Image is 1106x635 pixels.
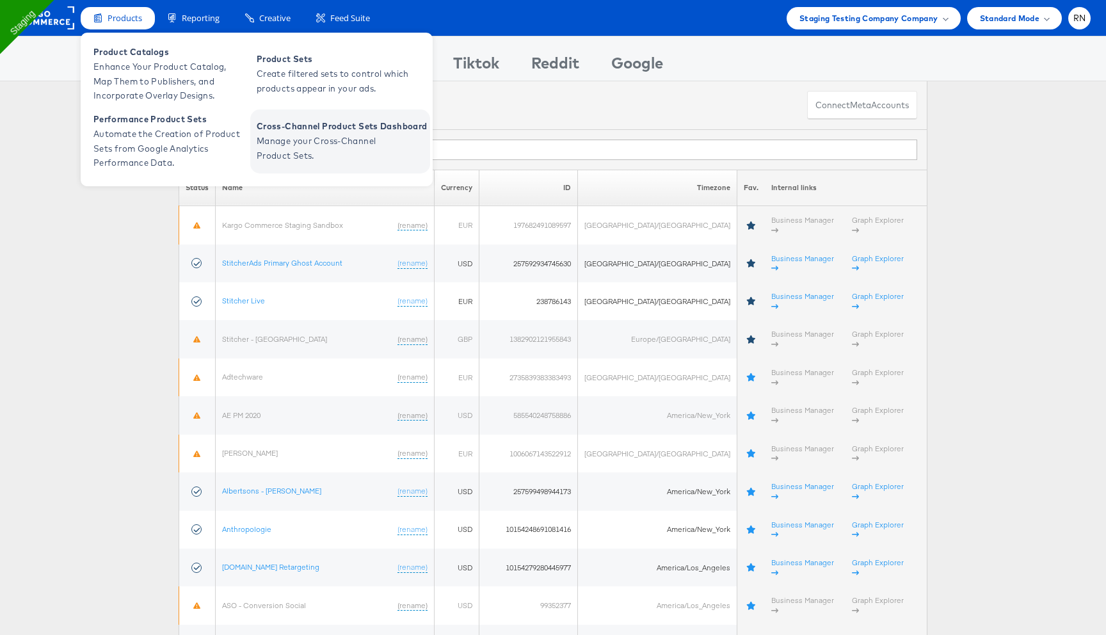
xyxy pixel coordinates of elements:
td: EUR [435,358,479,396]
th: Currency [435,170,479,206]
a: (rename) [397,372,428,383]
a: Performance Product Sets Automate the Creation of Product Sets from Google Analytics Performance ... [87,109,250,173]
td: EUR [435,435,479,472]
a: Business Manager [771,367,834,387]
span: Standard Mode [980,12,1039,25]
a: Business Manager [771,405,834,425]
td: Europe/[GEOGRAPHIC_DATA] [578,320,737,358]
a: Product Sets Create filtered sets to control which products appear in your ads. [250,42,413,106]
th: Status [179,170,216,206]
a: (rename) [397,600,428,611]
span: Reporting [182,12,220,24]
td: USD [435,586,479,624]
a: (rename) [397,448,428,459]
a: (rename) [397,258,428,269]
td: 2735839383383493 [479,358,578,396]
td: 1006067143522912 [479,435,578,472]
a: Cross-Channel Product Sets Dashboard Manage your Cross-Channel Product Sets. [250,109,430,173]
a: Business Manager [771,481,834,501]
a: Business Manager [771,253,834,273]
div: Reddit [531,52,579,81]
td: America/New_York [578,472,737,510]
a: Graph Explorer [852,481,904,501]
td: 257592934745630 [479,245,578,282]
td: 585540248758886 [479,396,578,434]
a: Graph Explorer [852,215,904,235]
span: Automate the Creation of Product Sets from Google Analytics Performance Data. [93,127,247,170]
span: Manage your Cross-Channel Product Sets. [257,134,410,163]
td: [GEOGRAPHIC_DATA]/[GEOGRAPHIC_DATA] [578,282,737,320]
td: 99352377 [479,586,578,624]
a: Business Manager [771,444,834,463]
a: Business Manager [771,215,834,235]
a: (rename) [397,410,428,421]
span: Product Sets [257,52,410,67]
td: EUR [435,206,479,245]
th: Name [216,170,435,206]
span: Create filtered sets to control which products appear in your ads. [257,67,410,96]
a: Graph Explorer [852,367,904,387]
a: ASO - Conversion Social [222,600,306,610]
td: USD [435,511,479,549]
a: Business Manager [771,329,834,349]
a: Product Catalogs Enhance Your Product Catalog, Map Them to Publishers, and Incorporate Overlay De... [87,42,250,106]
span: Products [108,12,142,24]
a: Stitcher Live [222,296,265,305]
a: Graph Explorer [852,291,904,311]
td: GBP [435,320,479,358]
a: Graph Explorer [852,595,904,615]
td: 238786143 [479,282,578,320]
a: Graph Explorer [852,444,904,463]
td: America/Los_Angeles [578,549,737,586]
td: USD [435,549,479,586]
td: 1382902121955843 [479,320,578,358]
a: (rename) [397,524,428,535]
a: [PERSON_NAME] [222,448,278,458]
td: [GEOGRAPHIC_DATA]/[GEOGRAPHIC_DATA] [578,435,737,472]
span: Product Catalogs [93,45,247,60]
a: Graph Explorer [852,558,904,577]
span: Feed Suite [330,12,370,24]
div: Google [611,52,663,81]
td: [GEOGRAPHIC_DATA]/[GEOGRAPHIC_DATA] [578,245,737,282]
th: Timezone [578,170,737,206]
td: [GEOGRAPHIC_DATA]/[GEOGRAPHIC_DATA] [578,358,737,396]
a: Adtechware [222,372,263,382]
span: meta [850,99,871,111]
span: Staging Testing Company Company [799,12,938,25]
td: America/New_York [578,511,737,549]
a: Business Manager [771,291,834,311]
td: 257599498944173 [479,472,578,510]
td: 10154279280445977 [479,549,578,586]
a: [DOMAIN_NAME] Retargeting [222,562,319,572]
a: Graph Explorer [852,520,904,540]
td: USD [435,472,479,510]
a: StitcherAds Primary Ghost Account [222,258,342,268]
a: Graph Explorer [852,405,904,425]
input: Filter [273,140,917,160]
a: Business Manager [771,595,834,615]
a: (rename) [397,562,428,573]
a: Anthropologie [222,524,271,534]
td: [GEOGRAPHIC_DATA]/[GEOGRAPHIC_DATA] [578,206,737,245]
td: 197682491089597 [479,206,578,245]
td: America/New_York [578,396,737,434]
a: Graph Explorer [852,253,904,273]
a: (rename) [397,296,428,307]
a: Stitcher - [GEOGRAPHIC_DATA] [222,334,327,344]
a: (rename) [397,486,428,497]
div: Tiktok [453,52,499,81]
td: America/Los_Angeles [578,586,737,624]
span: RN [1073,14,1086,22]
a: Graph Explorer [852,329,904,349]
span: Cross-Channel Product Sets Dashboard [257,119,427,134]
th: ID [479,170,578,206]
button: ConnectmetaAccounts [807,91,917,120]
a: AE PM 2020 [222,410,260,420]
span: Performance Product Sets [93,112,247,127]
td: 10154248691081416 [479,511,578,549]
a: Albertsons - [PERSON_NAME] [222,486,321,495]
a: (rename) [397,334,428,345]
a: (rename) [397,220,428,231]
span: Enhance Your Product Catalog, Map Them to Publishers, and Incorporate Overlay Designs. [93,60,247,103]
